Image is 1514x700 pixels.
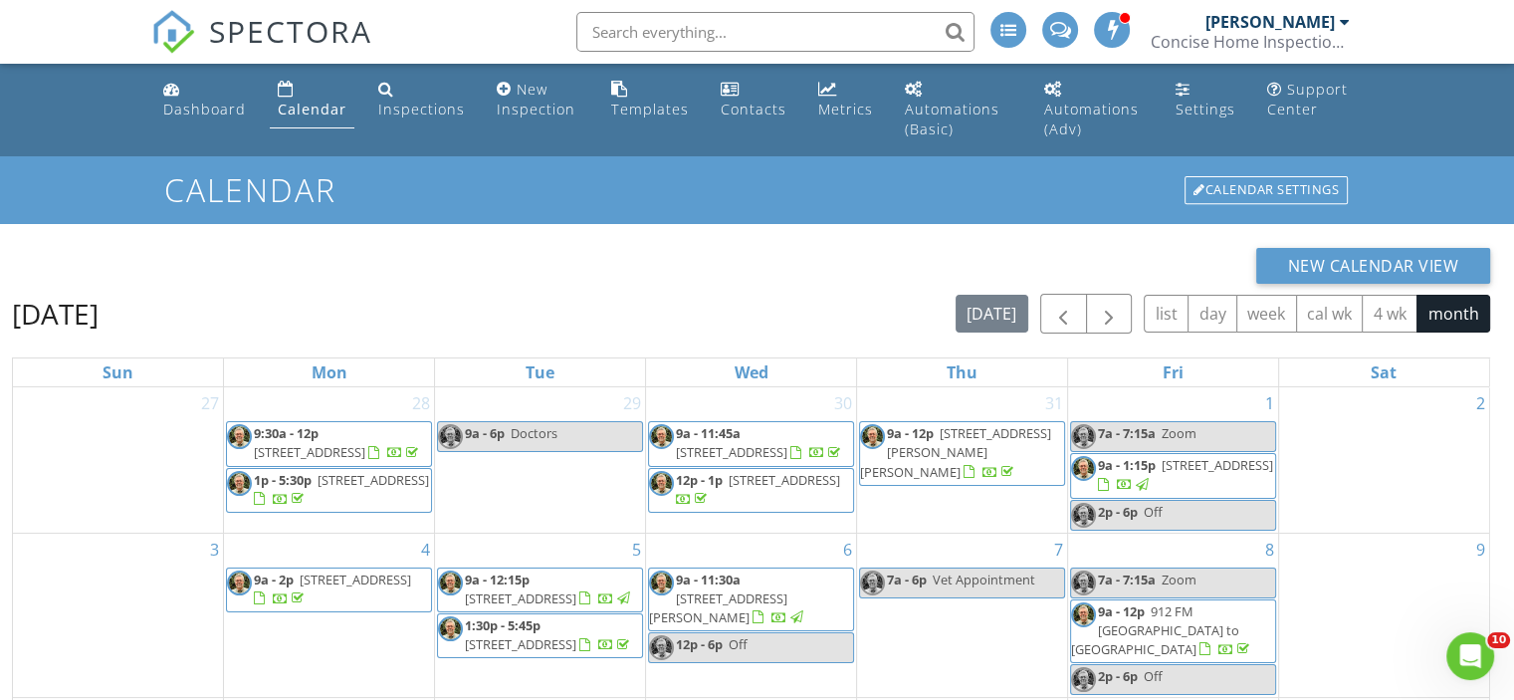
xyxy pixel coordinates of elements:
a: 9a - 12:15p [STREET_ADDRESS] [437,568,643,612]
div: Support Center [1267,80,1348,118]
a: 1:30p - 5:45p [STREET_ADDRESS] [465,616,633,653]
a: Go to August 3, 2025 [206,534,223,566]
a: 9:30a - 12p [STREET_ADDRESS] [226,421,432,466]
span: 9a - 12:15p [465,571,530,588]
a: Go to July 29, 2025 [619,387,645,419]
span: 2p - 6p [1098,503,1138,521]
span: 7a - 7:15a [1098,424,1156,442]
div: Inspections [378,100,465,118]
h1: Calendar [164,172,1350,207]
span: 12p - 6p [676,635,723,653]
div: Dashboard [163,100,246,118]
a: 12p - 1p [STREET_ADDRESS] [648,468,854,513]
a: Inspections [370,72,473,128]
img: profilepicture7.jpg [438,424,463,449]
img: profilepicture7.jpg [649,471,674,496]
span: [STREET_ADDRESS] [676,443,787,461]
a: 9a - 1:15p [STREET_ADDRESS] [1098,456,1273,493]
a: Tuesday [522,358,558,386]
a: Saturday [1367,358,1401,386]
a: 9a - 1:15p [STREET_ADDRESS] [1070,453,1276,498]
a: SPECTORA [151,27,372,69]
div: [PERSON_NAME] [1205,12,1335,32]
a: 12p - 1p [STREET_ADDRESS] [676,471,840,508]
span: 1p - 5:30p [254,471,312,489]
a: New Inspection [489,72,587,128]
img: profilepicture7.jpg [860,571,885,595]
td: Go to July 27, 2025 [13,387,224,533]
span: 9a - 12p [1098,602,1145,620]
span: 9:30a - 12p [254,424,319,442]
a: Automations (Basic) [897,72,1019,148]
span: 12p - 1p [676,471,723,489]
a: Sunday [99,358,137,386]
span: 2p - 6p [1098,667,1138,685]
td: Go to August 2, 2025 [1278,387,1489,533]
div: Automations (Basic) [905,100,999,138]
td: Go to August 9, 2025 [1278,533,1489,698]
a: Calendar [270,72,354,128]
img: profilepicture7.jpg [227,471,252,496]
img: profilepicture7.jpg [438,616,463,641]
td: Go to August 5, 2025 [435,533,646,698]
span: Off [1144,667,1163,685]
div: New Inspection [497,80,575,118]
input: Search everything... [576,12,974,52]
div: Templates [611,100,689,118]
a: Automations (Advanced) [1035,72,1151,148]
button: 4 wk [1362,295,1417,334]
button: month [1416,295,1490,334]
td: Go to August 3, 2025 [13,533,224,698]
a: Contacts [713,72,794,128]
span: [STREET_ADDRESS] [300,571,411,588]
span: 9a - 12p [887,424,934,442]
a: Friday [1159,358,1188,386]
a: 9a - 11:30a [STREET_ADDRESS][PERSON_NAME] [649,571,806,626]
a: Wednesday [730,358,771,386]
span: 9a - 1:15p [1098,456,1156,474]
span: 9a - 2p [254,571,294,588]
a: 9a - 2p [STREET_ADDRESS] [254,571,411,607]
span: [STREET_ADDRESS] [465,635,576,653]
span: [STREET_ADDRESS] [254,443,365,461]
span: [STREET_ADDRESS] [1162,456,1273,474]
a: Go to July 30, 2025 [830,387,856,419]
span: 912 FM [GEOGRAPHIC_DATA] to [GEOGRAPHIC_DATA] [1071,602,1239,658]
span: SPECTORA [209,10,372,52]
button: [DATE] [956,295,1028,334]
a: 9a - 11:30a [STREET_ADDRESS][PERSON_NAME] [648,568,854,632]
img: profilepicture7.jpg [1071,571,1096,595]
div: Calendar Settings [1185,176,1348,204]
a: 9a - 11:45a [STREET_ADDRESS] [676,424,844,461]
a: Templates [603,72,697,128]
span: 9a - 6p [465,424,505,442]
span: [STREET_ADDRESS] [729,471,840,489]
div: Settings [1176,100,1235,118]
span: Off [729,635,748,653]
a: Go to August 4, 2025 [417,534,434,566]
img: profilepicture7.jpg [227,424,252,449]
img: profilepicture7.jpg [438,571,463,595]
a: Go to August 9, 2025 [1472,534,1489,566]
td: Go to July 30, 2025 [646,387,857,533]
td: Go to August 6, 2025 [646,533,857,698]
img: profilepicture7.jpg [860,424,885,449]
img: profilepicture7.jpg [227,571,252,595]
a: 1p - 5:30p [STREET_ADDRESS] [226,468,432,513]
iframe: Intercom live chat [1446,632,1494,680]
div: Contacts [721,100,786,118]
img: profilepicture7.jpg [1071,456,1096,481]
td: Go to August 7, 2025 [856,533,1067,698]
span: 7a - 7:15a [1098,571,1156,588]
a: Metrics [810,72,881,128]
a: Go to August 6, 2025 [839,534,856,566]
div: Calendar [278,100,346,118]
img: profilepicture7.jpg [649,635,674,660]
span: [STREET_ADDRESS] [318,471,429,489]
img: profilepicture7.jpg [1071,424,1096,449]
div: Concise Home Inspection Services [1151,32,1350,52]
a: 9a - 12p 912 FM [GEOGRAPHIC_DATA] to [GEOGRAPHIC_DATA] [1071,602,1253,658]
button: week [1236,295,1297,334]
span: 9a - 11:45a [676,424,741,442]
a: Support Center [1259,72,1359,128]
